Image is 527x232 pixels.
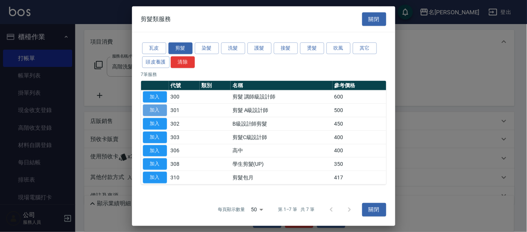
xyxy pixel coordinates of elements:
[333,90,386,104] td: 600
[333,117,386,130] td: 450
[231,80,332,90] th: 名稱
[231,90,332,104] td: 剪髮 講師級設計師
[142,42,166,54] button: 瓦皮
[142,56,170,68] button: 頭皮養護
[143,172,167,183] button: 加入
[195,42,219,54] button: 染髮
[248,200,266,220] div: 50
[141,15,171,23] span: 剪髮類服務
[327,42,351,54] button: 吹風
[231,117,332,130] td: B級設計師剪髮
[143,91,167,103] button: 加入
[169,80,200,90] th: 代號
[143,145,167,156] button: 加入
[169,117,200,130] td: 302
[333,130,386,144] td: 400
[333,158,386,171] td: 350
[248,42,272,54] button: 護髮
[353,42,377,54] button: 其它
[169,144,200,158] td: 306
[231,130,332,144] td: 剪髮C級設計師
[231,144,332,158] td: 高中
[333,104,386,117] td: 500
[333,80,386,90] th: 參考價格
[362,12,386,26] button: 關閉
[231,104,332,117] td: 剪髮 A級設計師
[169,158,200,171] td: 308
[143,118,167,130] button: 加入
[333,144,386,158] td: 400
[274,42,298,54] button: 接髮
[143,105,167,116] button: 加入
[278,206,314,213] p: 第 1–7 筆 共 7 筆
[169,90,200,104] td: 300
[141,71,386,77] p: 7 筆服務
[231,158,332,171] td: 學生剪髮(UP)
[231,171,332,184] td: 剪髮包月
[333,171,386,184] td: 417
[169,130,200,144] td: 303
[300,42,324,54] button: 燙髮
[362,203,386,217] button: 關閉
[218,206,245,213] p: 每頁顯示數量
[221,42,245,54] button: 洗髮
[169,104,200,117] td: 301
[143,132,167,143] button: 加入
[169,42,193,54] button: 剪髮
[200,80,231,90] th: 類別
[143,158,167,170] button: 加入
[169,171,200,184] td: 310
[171,56,195,68] button: 清除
